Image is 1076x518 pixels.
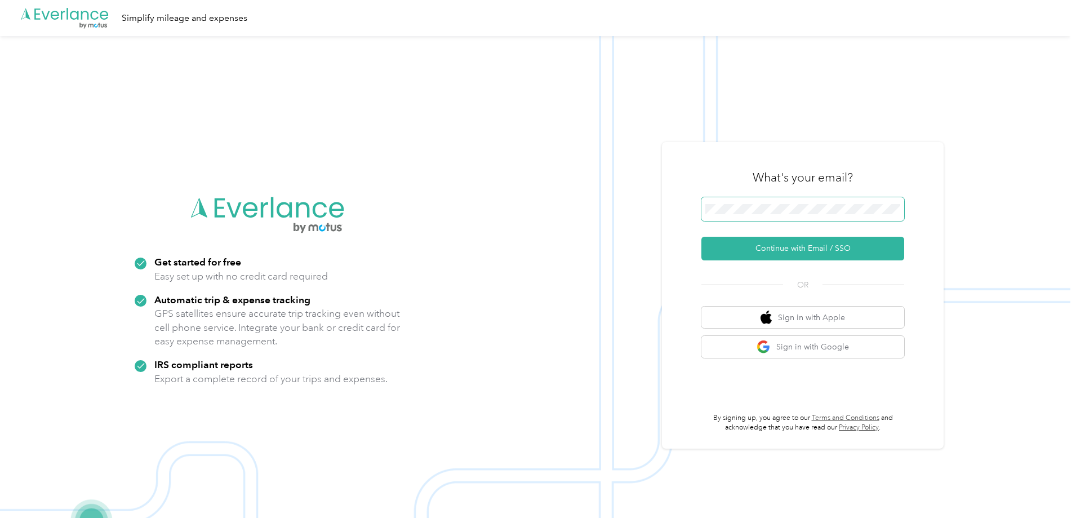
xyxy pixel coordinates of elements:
[701,237,904,260] button: Continue with Email / SSO
[154,294,310,306] strong: Automatic trip & expense tracking
[757,340,771,354] img: google logo
[701,336,904,358] button: google logoSign in with Google
[701,307,904,329] button: apple logoSign in with Apple
[701,413,904,433] p: By signing up, you agree to our and acknowledge that you have read our .
[812,414,879,422] a: Terms and Conditions
[783,279,822,291] span: OR
[154,269,328,284] p: Easy set up with no credit card required
[122,11,247,25] div: Simplify mileage and expenses
[154,256,241,268] strong: Get started for free
[154,372,388,386] p: Export a complete record of your trips and expenses.
[154,307,401,348] p: GPS satellites ensure accurate trip tracking even without cell phone service. Integrate your bank...
[753,170,853,185] h3: What's your email?
[761,311,772,325] img: apple logo
[839,423,879,432] a: Privacy Policy
[154,358,253,370] strong: IRS compliant reports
